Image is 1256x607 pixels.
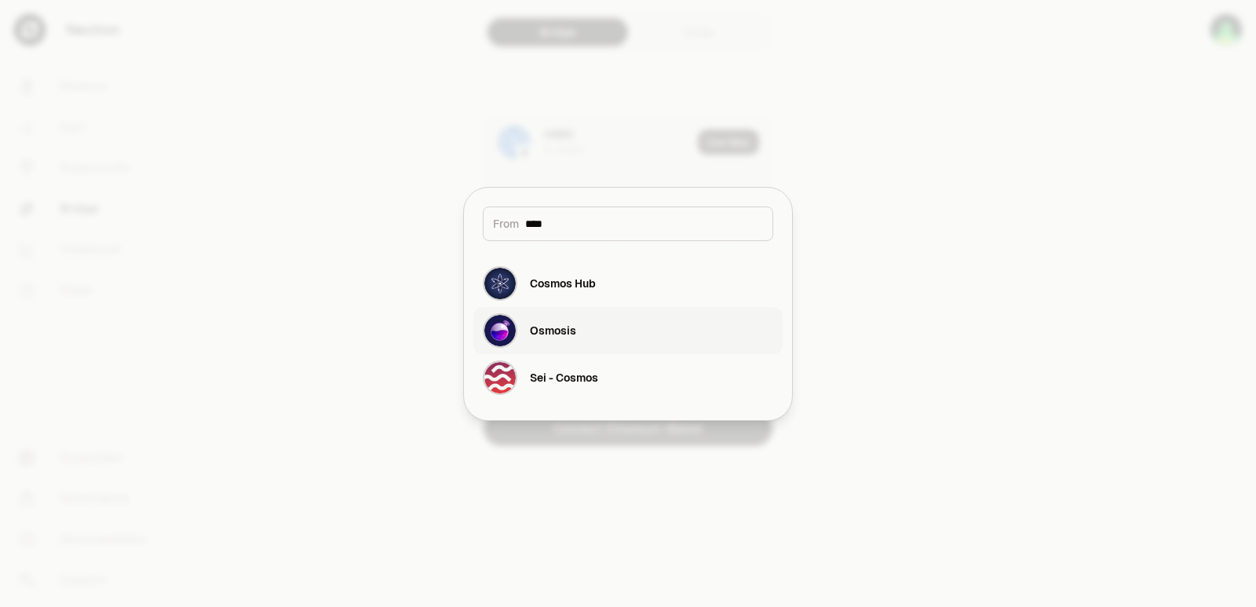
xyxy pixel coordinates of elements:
[473,260,783,307] button: Cosmos Hub LogoCosmos Hub
[493,216,519,232] span: From
[484,268,516,299] img: Cosmos Hub Logo
[484,315,516,346] img: Osmosis Logo
[530,276,596,291] div: Cosmos Hub
[530,370,598,386] div: Sei - Cosmos
[530,323,576,338] div: Osmosis
[473,354,783,401] button: Sei - Cosmos LogoSei - Cosmos
[484,362,516,393] img: Sei - Cosmos Logo
[473,307,783,354] button: Osmosis LogoOsmosis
